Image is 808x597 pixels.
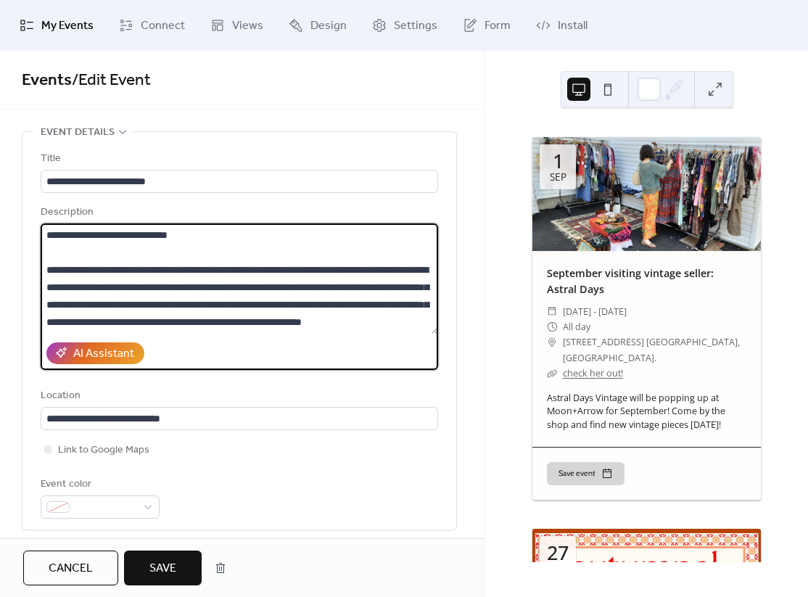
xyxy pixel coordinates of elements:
[41,476,157,493] div: Event color
[41,387,435,405] div: Location
[108,6,196,45] a: Connect
[58,442,149,459] span: Link to Google Maps
[49,560,93,577] span: Cancel
[553,151,564,170] div: 1
[278,6,358,45] a: Design
[22,65,72,96] a: Events
[547,304,557,319] div: ​
[124,551,202,585] button: Save
[9,6,104,45] a: My Events
[149,560,176,577] span: Save
[532,392,761,433] div: Astral Days Vintage will be popping up at Moon+Arrow for September! Come by the shop and find new...
[558,17,588,35] span: Install
[41,204,435,221] div: Description
[41,124,115,141] span: Event details
[452,6,522,45] a: Form
[72,65,151,96] span: / Edit Event
[563,319,590,334] span: All day
[547,543,569,562] div: 27
[361,6,448,45] a: Settings
[550,173,566,183] div: Sep
[547,266,714,296] a: September visiting vintage seller: Astral Days
[199,6,274,45] a: Views
[394,17,437,35] span: Settings
[46,342,144,364] button: AI Assistant
[547,334,557,350] div: ​
[41,150,435,168] div: Title
[547,366,557,381] div: ​
[41,17,94,35] span: My Events
[563,367,623,379] a: check her out!
[232,17,263,35] span: Views
[310,17,347,35] span: Design
[547,319,557,334] div: ​
[141,17,185,35] span: Connect
[73,345,134,363] div: AI Assistant
[485,17,511,35] span: Form
[23,551,118,585] button: Cancel
[525,6,598,45] a: Install
[563,304,627,319] span: [DATE] - [DATE]
[563,334,746,366] span: [STREET_ADDRESS] [GEOGRAPHIC_DATA], [GEOGRAPHIC_DATA].
[547,462,624,485] button: Save event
